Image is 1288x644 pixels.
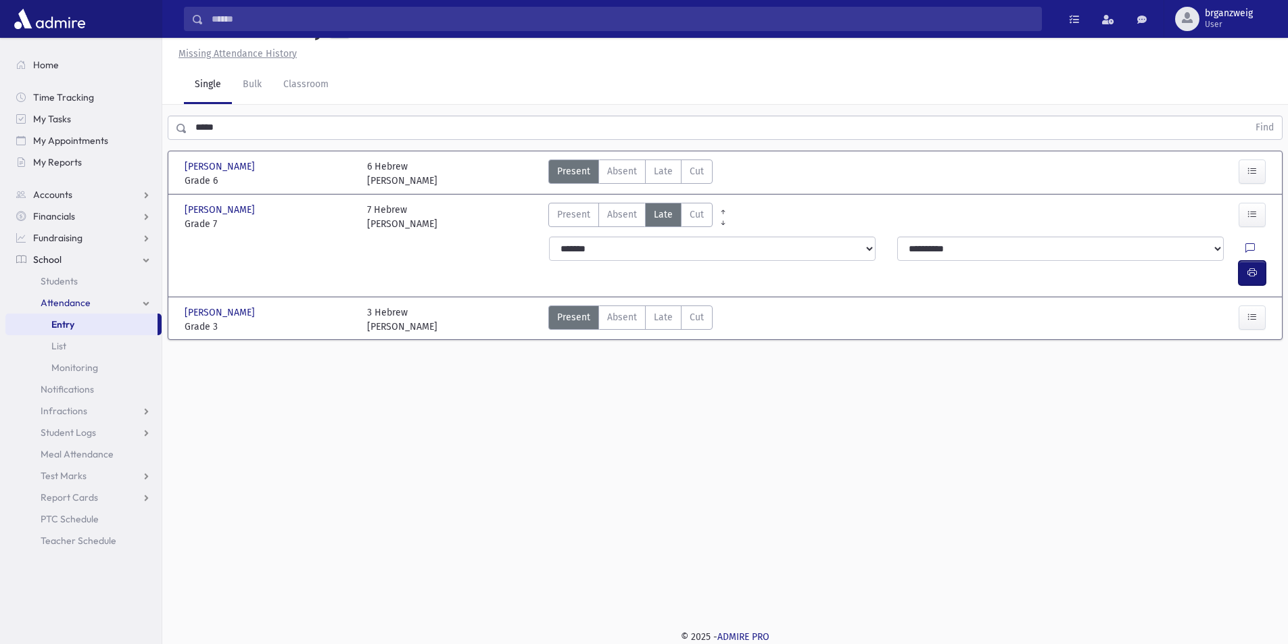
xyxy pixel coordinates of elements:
span: Home [33,59,59,71]
span: Fundraising [33,232,82,244]
a: School [5,249,162,270]
div: 6 Hebrew [PERSON_NAME] [367,159,437,188]
a: Home [5,54,162,76]
a: Notifications [5,378,162,400]
span: Attendance [41,297,91,309]
div: AttTypes [548,159,713,188]
span: Report Cards [41,491,98,503]
div: 7 Hebrew [PERSON_NAME] [367,203,437,231]
span: Absent [607,310,637,324]
a: My Reports [5,151,162,173]
span: Late [654,164,673,178]
span: School [33,253,62,266]
a: Time Tracking [5,86,162,108]
span: PTC Schedule [41,513,99,525]
span: Meal Attendance [41,448,114,460]
span: Grade 3 [185,320,354,334]
a: Meal Attendance [5,443,162,465]
span: [PERSON_NAME] [185,203,258,217]
a: Monitoring [5,357,162,378]
span: Cut [690,164,704,178]
span: My Appointments [33,134,108,147]
img: AdmirePro [11,5,89,32]
a: My Appointments [5,130,162,151]
a: Single [184,66,232,104]
div: AttTypes [548,203,713,231]
a: Classroom [272,66,339,104]
span: User [1205,19,1253,30]
span: Student Logs [41,426,96,439]
span: Grade 7 [185,217,354,231]
span: Present [557,310,590,324]
a: Students [5,270,162,292]
span: Present [557,207,590,222]
span: Entry [51,318,74,330]
span: [PERSON_NAME] [185,159,258,174]
a: List [5,335,162,357]
a: Missing Attendance History [173,48,297,59]
span: Teacher Schedule [41,535,116,547]
span: Cut [690,207,704,222]
a: Student Logs [5,422,162,443]
span: Present [557,164,590,178]
span: Financials [33,210,75,222]
span: Notifications [41,383,94,395]
a: Test Marks [5,465,162,487]
span: My Tasks [33,113,71,125]
span: [PERSON_NAME] [185,305,258,320]
a: Report Cards [5,487,162,508]
div: AttTypes [548,305,713,334]
u: Missing Attendance History [178,48,297,59]
span: Time Tracking [33,91,94,103]
span: Absent [607,207,637,222]
span: Students [41,275,78,287]
div: © 2025 - [184,630,1266,644]
div: 3 Hebrew [PERSON_NAME] [367,305,437,334]
a: Financials [5,205,162,227]
span: Late [654,207,673,222]
span: Accounts [33,189,72,201]
span: Cut [690,310,704,324]
button: Find [1247,116,1282,139]
input: Search [204,7,1041,31]
span: Absent [607,164,637,178]
span: Monitoring [51,362,98,374]
a: Accounts [5,184,162,205]
span: brganzweig [1205,8,1253,19]
span: List [51,340,66,352]
span: Grade 6 [185,174,354,188]
a: Bulk [232,66,272,104]
span: Infractions [41,405,87,417]
a: PTC Schedule [5,508,162,530]
a: My Tasks [5,108,162,130]
span: Late [654,310,673,324]
a: Infractions [5,400,162,422]
a: Fundraising [5,227,162,249]
span: My Reports [33,156,82,168]
a: Attendance [5,292,162,314]
a: Entry [5,314,158,335]
span: Test Marks [41,470,87,482]
a: Teacher Schedule [5,530,162,551]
